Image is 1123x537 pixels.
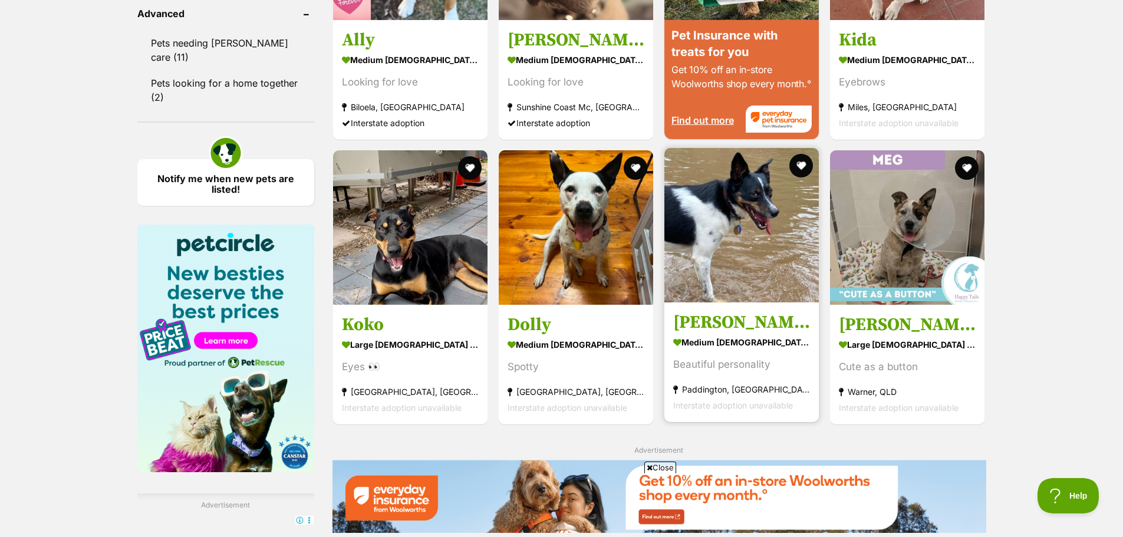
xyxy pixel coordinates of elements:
a: Ally medium [DEMOGRAPHIC_DATA] Dog Looking for love Biloela, [GEOGRAPHIC_DATA] Interstate adoption [333,19,488,139]
strong: Biloela, [GEOGRAPHIC_DATA] [342,98,479,114]
strong: medium [DEMOGRAPHIC_DATA] Dog [508,336,644,353]
span: Interstate adoption unavailable [342,403,462,413]
h3: Ally [342,28,479,51]
div: Eyebrows [839,74,976,90]
strong: [GEOGRAPHIC_DATA], [GEOGRAPHIC_DATA] [508,384,644,400]
h3: [PERSON_NAME] [508,28,644,51]
span: Interstate adoption unavailable [839,403,959,413]
img: Penny - Border Collie x Fox Terrier (Wire) Dog [664,148,819,302]
strong: Warner, QLD [839,384,976,400]
button: favourite [956,156,979,180]
a: Dolly medium [DEMOGRAPHIC_DATA] Dog Spotty [GEOGRAPHIC_DATA], [GEOGRAPHIC_DATA] Interstate adopti... [499,305,653,424]
img: Everyday Insurance promotional banner [332,460,986,532]
div: Interstate adoption [342,114,479,130]
span: Interstate adoption unavailable [839,117,959,127]
a: [PERSON_NAME] medium [DEMOGRAPHIC_DATA] Dog Looking for love Sunshine Coast Mc, [GEOGRAPHIC_DATA]... [499,19,653,139]
button: favourite [789,154,813,177]
a: Notify me when new pets are listed! [137,159,314,206]
img: Meg - Australian Cattle Dog [830,150,984,305]
iframe: Help Scout Beacon - Open [1038,478,1099,513]
img: Dolly - Staffy Dog [499,150,653,305]
img: Pet Circle promo banner [137,225,314,472]
h3: [PERSON_NAME] [673,311,810,334]
div: Eyes 👀 [342,359,479,375]
h3: Kida [839,28,976,51]
strong: Miles, [GEOGRAPHIC_DATA] [839,98,976,114]
strong: medium [DEMOGRAPHIC_DATA] Dog [342,51,479,68]
a: Everyday Insurance promotional banner [332,460,986,535]
a: [PERSON_NAME] large [DEMOGRAPHIC_DATA] Dog Cute as a button Warner, QLD Interstate adoption unava... [830,305,984,424]
button: favourite [458,156,482,180]
span: Interstate adoption unavailable [673,400,793,410]
strong: medium [DEMOGRAPHIC_DATA] Dog [839,51,976,68]
strong: Sunshine Coast Mc, [GEOGRAPHIC_DATA] [508,98,644,114]
a: Pets looking for a home together (2) [137,71,314,110]
iframe: Advertisement [276,478,848,531]
h3: Dolly [508,314,644,336]
span: Interstate adoption unavailable [508,403,627,413]
a: [PERSON_NAME] medium [DEMOGRAPHIC_DATA] Dog Beautiful personality Paddington, [GEOGRAPHIC_DATA] I... [664,302,819,422]
strong: medium [DEMOGRAPHIC_DATA] Dog [673,334,810,351]
div: Looking for love [342,74,479,90]
div: Looking for love [508,74,644,90]
h3: [PERSON_NAME] [839,314,976,336]
strong: [GEOGRAPHIC_DATA], [GEOGRAPHIC_DATA] [342,384,479,400]
span: Close [644,462,676,473]
div: Spotty [508,359,644,375]
span: Advertisement [634,446,683,454]
strong: large [DEMOGRAPHIC_DATA] Dog [839,336,976,353]
strong: large [DEMOGRAPHIC_DATA] Dog [342,336,479,353]
div: Interstate adoption [508,114,644,130]
a: Koko large [DEMOGRAPHIC_DATA] Dog Eyes 👀 [GEOGRAPHIC_DATA], [GEOGRAPHIC_DATA] Interstate adoption... [333,305,488,424]
a: Pets needing [PERSON_NAME] care (11) [137,31,314,70]
button: favourite [624,156,647,180]
strong: medium [DEMOGRAPHIC_DATA] Dog [508,51,644,68]
header: Advanced [137,8,314,19]
img: Koko - Dobermann x Australian Kelpie Dog [333,150,488,305]
a: Kida medium [DEMOGRAPHIC_DATA] Dog Eyebrows Miles, [GEOGRAPHIC_DATA] Interstate adoption unavailable [830,19,984,139]
h3: Koko [342,314,479,336]
strong: Paddington, [GEOGRAPHIC_DATA] [673,381,810,397]
div: Cute as a button [839,359,976,375]
div: Beautiful personality [673,357,810,373]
